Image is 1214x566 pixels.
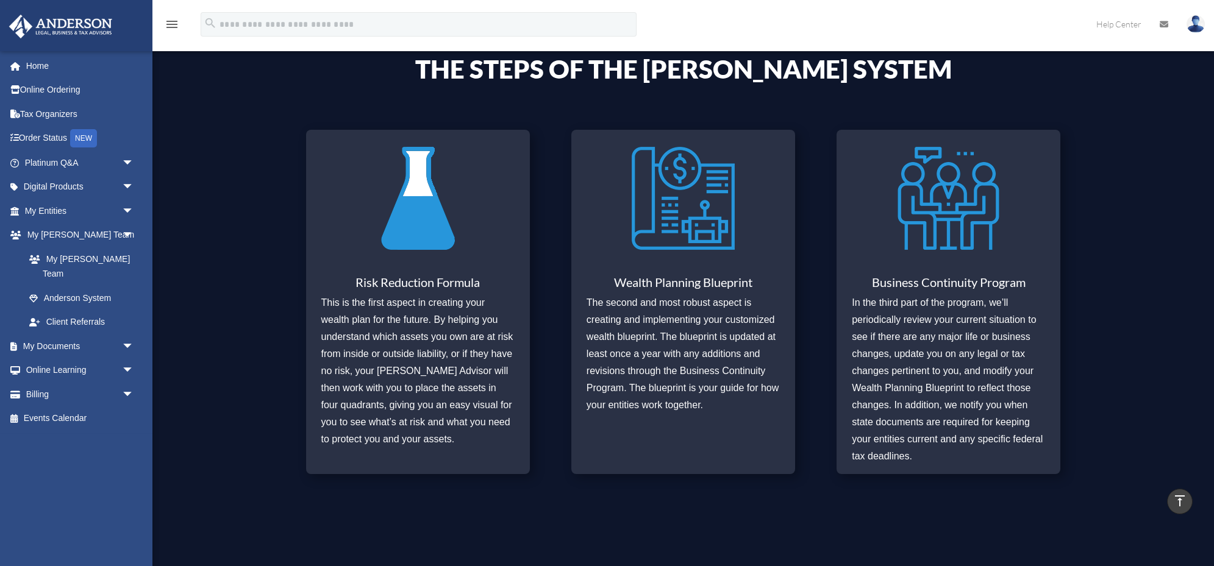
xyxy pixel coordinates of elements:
[70,129,97,147] div: NEW
[632,139,735,258] img: Wealth Planning Blueprint
[9,199,152,223] a: My Entitiesarrow_drop_down
[852,294,1045,465] p: In the third part of the program, we’ll periodically review your current situation to see if ther...
[321,276,515,294] h3: Risk Reduction Formula
[321,294,515,448] p: This is the first aspect in creating your wealth plan for the future. By helping you understand w...
[122,358,146,383] span: arrow_drop_down
[897,139,1000,258] img: Business Continuity Program
[587,294,780,414] p: The second and most robust aspect is creating and implementing your customized wealth blueprint. ...
[17,310,152,334] a: Client Referrals
[9,358,152,383] a: Online Learningarrow_drop_down
[9,78,152,102] a: Online Ordering
[122,223,146,248] span: arrow_drop_down
[9,382,152,406] a: Billingarrow_drop_down
[5,15,116,38] img: Anderson Advisors Platinum Portal
[165,21,179,32] a: menu
[122,334,146,359] span: arrow_drop_down
[354,56,1013,88] h4: The Steps of the [PERSON_NAME] System
[122,175,146,200] span: arrow_drop_down
[1173,493,1187,508] i: vertical_align_top
[1187,15,1205,33] img: User Pic
[122,382,146,407] span: arrow_drop_down
[122,199,146,224] span: arrow_drop_down
[122,150,146,175] span: arrow_drop_down
[587,276,780,294] h3: Wealth Planning Blueprint
[17,247,152,286] a: My [PERSON_NAME] Team
[1167,489,1193,514] a: vertical_align_top
[366,139,470,258] img: Risk Reduction Formula
[9,102,152,126] a: Tax Organizers
[9,223,152,247] a: My [PERSON_NAME] Teamarrow_drop_down
[9,54,152,78] a: Home
[204,16,217,30] i: search
[9,175,152,199] a: Digital Productsarrow_drop_down
[9,126,152,151] a: Order StatusNEW
[165,17,179,32] i: menu
[852,276,1045,294] h3: Business Continuity Program
[9,150,152,175] a: Platinum Q&Aarrow_drop_down
[9,406,152,431] a: Events Calendar
[17,286,146,310] a: Anderson System
[9,334,152,358] a: My Documentsarrow_drop_down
